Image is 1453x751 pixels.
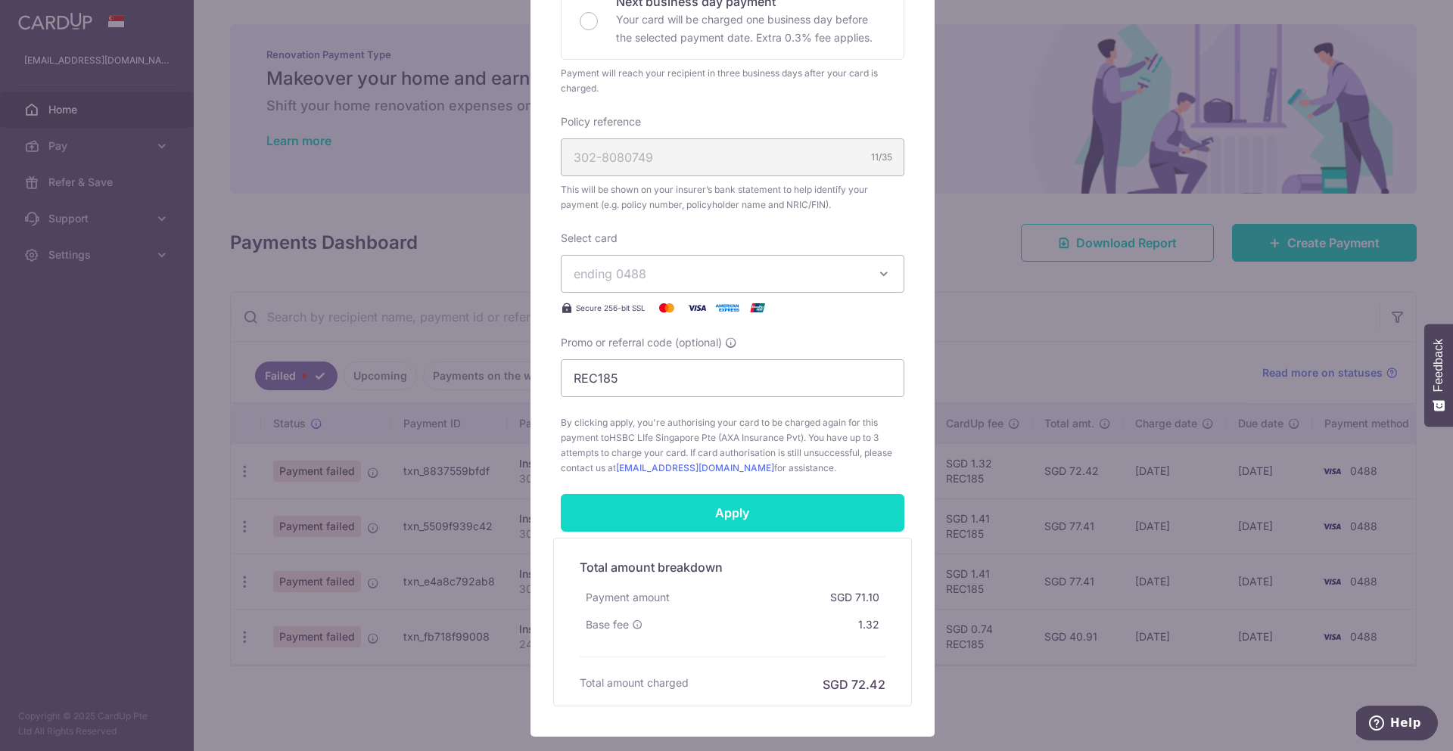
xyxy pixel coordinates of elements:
[574,266,646,281] span: ending 0488
[616,462,774,473] a: [EMAIL_ADDRESS][DOMAIN_NAME]
[742,299,773,317] img: UnionPay
[682,299,712,317] img: Visa
[824,584,885,611] div: SGD 71.10
[576,302,646,314] span: Secure 256-bit SSL
[561,182,904,213] span: This will be shown on your insurer’s bank statement to help identify your payment (e.g. policy nu...
[616,11,885,47] p: Your card will be charged one business day before the selected payment date. Extra 0.3% fee applies.
[586,617,629,632] span: Base fee
[580,558,885,576] h5: Total amount breakdown
[1424,324,1453,427] button: Feedback - Show survey
[561,494,904,532] input: Apply
[1356,706,1438,743] iframe: Opens a widget where you can find more information
[561,66,904,96] div: Payment will reach your recipient in three business days after your card is charged.
[580,584,676,611] div: Payment amount
[580,675,689,690] h6: Total amount charged
[712,299,742,317] img: American Express
[871,150,892,165] div: 11/35
[1432,339,1445,392] span: Feedback
[561,231,618,246] label: Select card
[609,432,804,443] span: HSBC LIfe Singapore Pte (AXA Insurance Pvt)
[561,335,722,350] span: Promo or referral code (optional)
[561,114,641,129] label: Policy reference
[561,415,904,476] span: By clicking apply, you're authorising your card to be charged again for this payment to . You hav...
[561,255,904,293] button: ending 0488
[823,675,885,694] h6: SGD 72.42
[852,611,885,638] div: 1.32
[652,299,682,317] img: Mastercard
